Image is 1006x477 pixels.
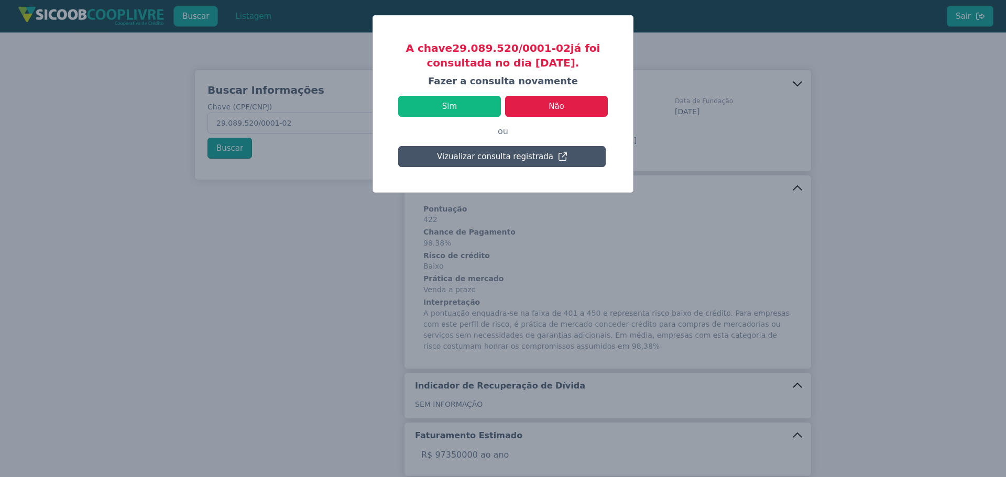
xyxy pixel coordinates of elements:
button: Não [505,96,608,117]
p: ou [398,117,608,146]
button: Vizualizar consulta registrada [398,146,606,167]
h4: Fazer a consulta novamente [398,74,608,87]
button: Sim [398,96,501,117]
h3: A chave 29.089.520/0001-02 já foi consultada no dia [DATE]. [398,41,608,70]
